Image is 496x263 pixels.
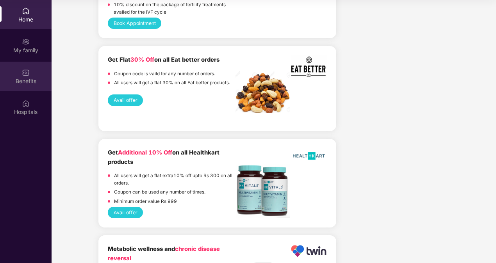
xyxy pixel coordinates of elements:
span: 30% Off [130,56,154,63]
b: Metabolic wellness and [108,245,220,261]
button: Avail offer [108,207,143,218]
img: svg+xml;base64,PHN2ZyBpZD0iSG9tZSIgeG1sbnM9Imh0dHA6Ly93d3cudzMub3JnLzIwMDAvc3ZnIiB3aWR0aD0iMjAiIG... [22,7,30,15]
p: All users will get a flat extra10% off upto Rs 300 on all orders. [114,172,236,187]
img: Screenshot%202022-11-18%20at%2012.17.25%20PM.png [236,164,290,218]
button: Avail offer [108,94,143,106]
p: All users will get a flat 30% on all Eat better products. [114,79,230,87]
p: 10% discount on the package of fertility treatments availed for the IVF cycle [114,1,236,16]
button: Book Appointment [108,18,161,29]
img: svg+xml;base64,PHN2ZyBpZD0iQmVuZWZpdHMiIHhtbG5zPSJodHRwOi8vd3d3LnczLm9yZy8yMDAwL3N2ZyIgd2lkdGg9Ij... [22,69,30,76]
img: svg+xml;base64,PHN2ZyB3aWR0aD0iMjAiIGhlaWdodD0iMjAiIHZpZXdCb3g9IjAgMCAyMCAyMCIgZmlsbD0ibm9uZSIgeG... [22,38,30,46]
img: HealthKart-Logo-702x526.png [291,148,327,163]
span: Additional 10% Off [118,149,172,156]
img: svg+xml;base64,PHN2ZyBpZD0iSG9zcGl0YWxzIiB4bWxucz0iaHR0cDovL3d3dy53My5vcmcvMjAwMC9zdmciIHdpZHRoPS... [22,100,30,107]
img: Screenshot%202022-11-18%20at%2012.32.13%20PM.png [236,71,290,113]
img: Screenshot%202022-11-17%20at%202.10.19%20PM.png [291,55,327,78]
b: Get on all Healthkart products [108,149,219,165]
b: Get Flat on all Eat better orders [108,56,219,63]
p: Coupon code is vaild for any number of orders. [114,70,215,78]
span: chronic disease reversal [108,245,220,261]
p: Coupon can be used any number of times. [114,188,205,196]
img: Logo.png [291,245,327,258]
p: Minimum order value Rs 999 [114,198,177,205]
